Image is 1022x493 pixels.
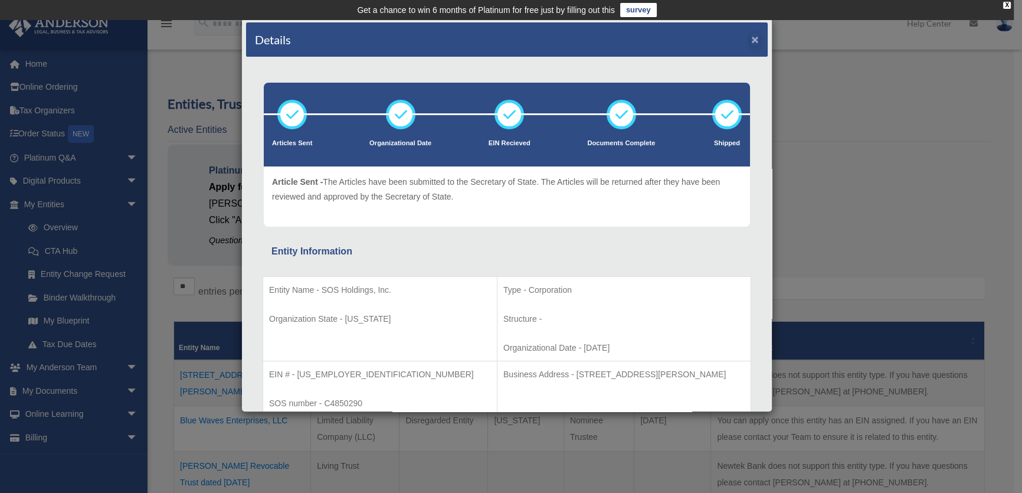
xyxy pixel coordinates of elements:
p: Organization State - [US_STATE] [269,312,491,327]
div: Entity Information [271,243,742,260]
p: The Articles have been submitted to the Secretary of State. The Articles will be returned after t... [272,175,742,204]
p: Organizational Date - [DATE] [503,341,745,355]
div: close [1003,2,1011,9]
p: Articles Sent [272,138,312,149]
a: survey [620,3,657,17]
p: Documents Complete [587,138,655,149]
p: Entity Name - SOS Holdings, Inc. [269,283,491,298]
div: Get a chance to win 6 months of Platinum for free just by filling out this [357,3,615,17]
button: × [751,33,759,45]
h4: Details [255,31,291,48]
p: Business Address - [STREET_ADDRESS][PERSON_NAME] [503,367,745,382]
p: Shipped [712,138,742,149]
p: Structure - [503,312,745,327]
p: Organizational Date [369,138,431,149]
span: Article Sent - [272,177,323,187]
p: Type - Corporation [503,283,745,298]
p: SOS number - C4850290 [269,396,491,411]
p: EIN # - [US_EMPLOYER_IDENTIFICATION_NUMBER] [269,367,491,382]
p: EIN Recieved [489,138,530,149]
